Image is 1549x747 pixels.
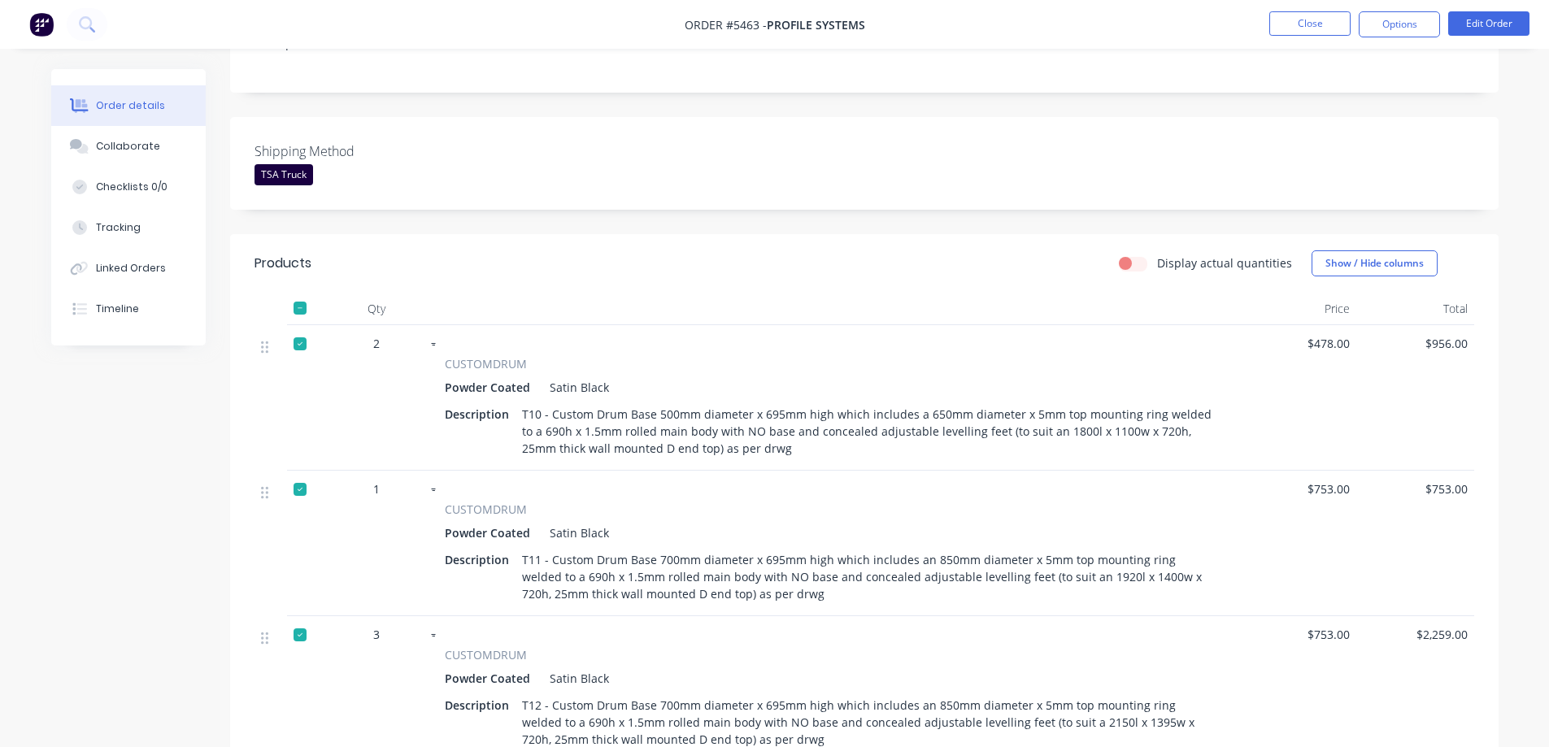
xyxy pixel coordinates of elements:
span: $478.00 [1245,335,1350,352]
button: Collaborate [51,126,206,167]
button: Close [1269,11,1351,36]
div: Timeline [96,302,139,316]
button: Tracking [51,207,206,248]
div: Total [1356,293,1474,325]
span: - [432,481,436,497]
div: Description [445,402,516,426]
span: 1 [373,480,380,497]
span: Order #5463 - [685,17,767,33]
span: 2 [373,335,380,352]
div: T11 - Custom Drum Base 700mm diameter x 695mm high which includes an 850mm diameter x 5mm top mou... [516,548,1219,606]
label: Shipping Method [255,141,458,161]
label: Display actual quantities [1157,254,1292,271]
div: Description [445,693,516,717]
button: Checklists 0/0 [51,167,206,207]
button: Timeline [51,289,206,329]
span: CUSTOMDRUM [445,646,527,663]
div: Powder Coated [445,521,537,545]
span: $956.00 [1363,335,1468,352]
div: Satin Black [543,376,609,399]
div: Powder Coated [445,667,537,690]
span: $753.00 [1245,626,1350,643]
button: Show / Hide columns [1312,250,1438,276]
div: Satin Black [543,667,609,690]
span: $2,259.00 [1363,626,1468,643]
span: - [432,336,436,351]
div: Order details [96,98,165,113]
div: Price [1238,293,1356,325]
button: Linked Orders [51,248,206,289]
button: Order details [51,85,206,126]
div: Tracking [96,220,141,235]
div: Collaborate [96,139,160,154]
div: Powder Coated [445,376,537,399]
span: $753.00 [1245,480,1350,497]
div: Linked Orders [96,261,166,276]
div: Description [445,548,516,571]
span: Profile Systems [767,17,865,33]
span: - [432,627,436,642]
span: CUSTOMDRUM [445,501,527,518]
div: TSA Truck [255,164,313,185]
div: Checklists 0/0 [96,180,168,194]
div: Satin Black [543,521,609,545]
img: Factory [29,12,54,37]
span: $753.00 [1363,480,1468,497]
div: Products [255,254,311,273]
span: 3 [373,626,380,643]
button: Edit Order [1448,11,1529,36]
button: Options [1359,11,1440,37]
span: CUSTOMDRUM [445,355,527,372]
div: T10 - Custom Drum Base 500mm diameter x 695mm high which includes a 650mm diameter x 5mm top moun... [516,402,1219,460]
div: Qty [328,293,425,325]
